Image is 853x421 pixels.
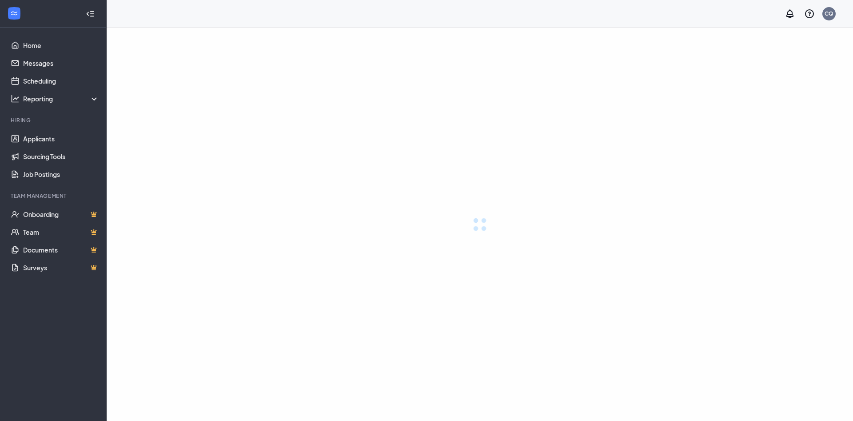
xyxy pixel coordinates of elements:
[804,8,815,19] svg: QuestionInfo
[23,54,99,72] a: Messages
[23,205,99,223] a: OnboardingCrown
[86,9,95,18] svg: Collapse
[23,148,99,165] a: Sourcing Tools
[11,116,97,124] div: Hiring
[23,241,99,259] a: DocumentsCrown
[23,165,99,183] a: Job Postings
[10,9,19,18] svg: WorkstreamLogo
[23,72,99,90] a: Scheduling
[23,94,100,103] div: Reporting
[11,94,20,103] svg: Analysis
[23,36,99,54] a: Home
[23,223,99,241] a: TeamCrown
[11,192,97,200] div: Team Management
[23,130,99,148] a: Applicants
[785,8,795,19] svg: Notifications
[23,259,99,277] a: SurveysCrown
[825,10,833,17] div: CQ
